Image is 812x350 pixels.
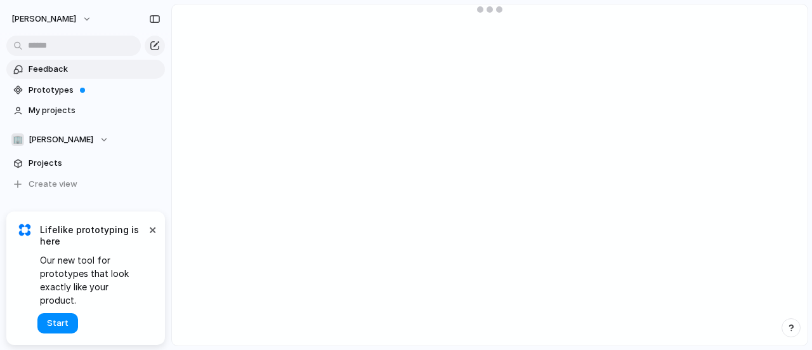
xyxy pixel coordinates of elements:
span: Feedback [29,63,160,76]
button: Start [37,313,78,333]
button: 🏢[PERSON_NAME] [6,130,165,149]
span: Projects [29,157,160,170]
button: Dismiss [145,222,160,237]
span: My projects [29,104,160,117]
span: [PERSON_NAME] [29,133,93,146]
a: Projects [6,154,165,173]
span: Start [47,317,69,330]
button: [PERSON_NAME] [6,9,98,29]
div: 🏢 [11,133,24,146]
span: Create view [29,178,77,191]
a: Prototypes [6,81,165,100]
a: Feedback [6,60,165,79]
a: My projects [6,101,165,120]
span: Our new tool for prototypes that look exactly like your product. [40,253,146,307]
span: Lifelike prototyping is here [40,224,146,247]
button: Create view [6,175,165,194]
span: Prototypes [29,84,160,97]
span: [PERSON_NAME] [11,13,76,25]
